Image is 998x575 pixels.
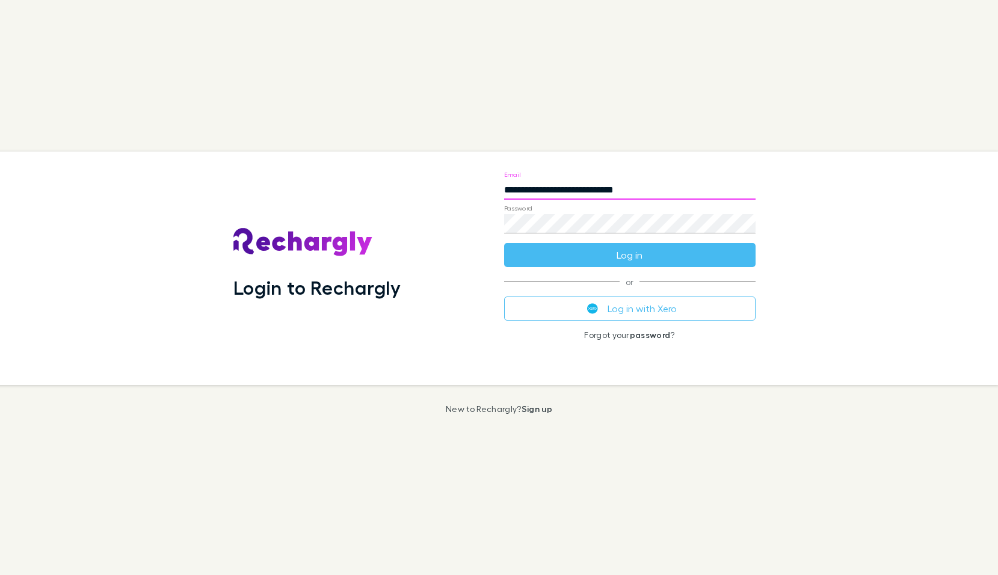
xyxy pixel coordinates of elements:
p: Forgot your ? [504,330,756,340]
span: or [504,281,756,282]
h1: Login to Rechargly [233,276,401,299]
label: Password [504,204,532,213]
label: Email [504,170,520,179]
button: Log in [504,243,756,267]
img: Xero's logo [587,303,598,314]
a: password [630,330,671,340]
img: Rechargly's Logo [233,228,373,257]
a: Sign up [522,404,552,414]
button: Log in with Xero [504,297,756,321]
p: New to Rechargly? [446,404,552,414]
